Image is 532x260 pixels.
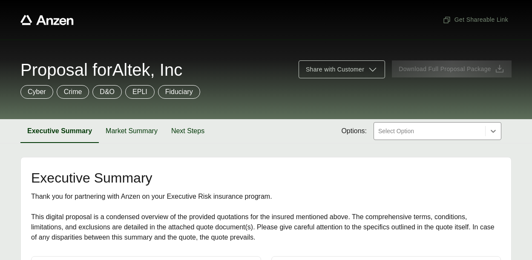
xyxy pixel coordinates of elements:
[306,65,364,74] span: Share with Customer
[165,87,193,97] p: Fiduciary
[341,126,367,136] span: Options:
[299,60,385,78] button: Share with Customer
[399,65,491,74] span: Download Full Proposal Package
[99,119,164,143] button: Market Summary
[132,87,147,97] p: EPLI
[20,119,99,143] button: Executive Summary
[31,191,501,243] div: Thank you for partnering with Anzen on your Executive Risk insurance program. This digital propos...
[443,15,508,24] span: Get Shareable Link
[100,87,115,97] p: D&O
[64,87,82,97] p: Crime
[164,119,211,143] button: Next Steps
[20,15,74,25] a: Anzen website
[439,12,512,28] button: Get Shareable Link
[31,171,501,185] h2: Executive Summary
[28,87,46,97] p: Cyber
[20,61,182,78] span: Proposal for Altek, Inc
